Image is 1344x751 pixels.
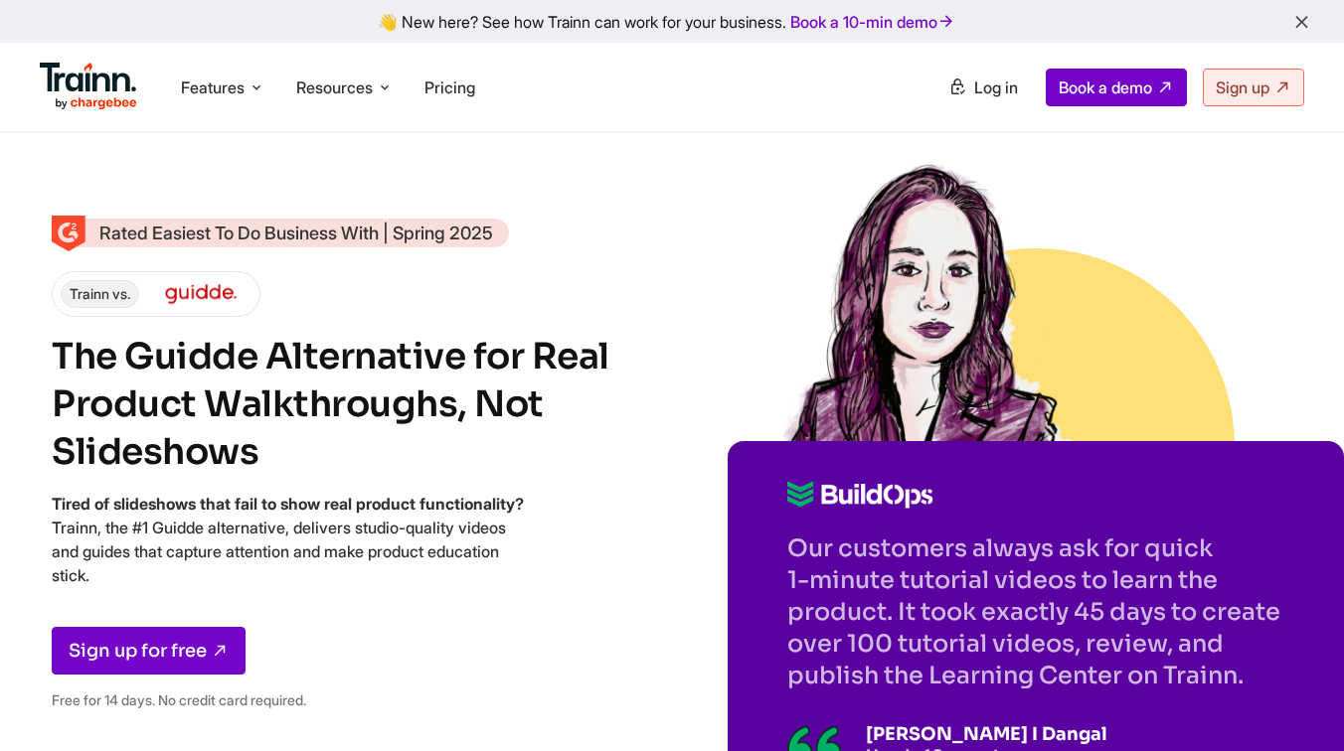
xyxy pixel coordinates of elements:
[866,723,1107,745] p: [PERSON_NAME] I Dangal
[40,63,137,110] img: Trainn Logo
[1046,69,1187,106] a: Book a demo
[52,688,529,712] p: Free for 14 days. No credit card required.
[52,492,529,587] p: Trainn, the #1 Guidde alternative, delivers studio-quality videos and guides that capture attenti...
[155,278,247,310] img: guidde logo
[12,12,1332,31] div: 👋 New here? See how Trainn can work for your business.
[52,219,509,247] a: Rated Easiest To Do Business With | Spring 2025
[936,70,1030,105] a: Log in
[296,76,373,98] span: Resources
[52,333,628,476] h1: The Guidde Alternative for Real Product Walkthroughs, Not Slideshows
[61,280,139,308] span: Trainn vs.
[52,216,85,251] img: Guidde Alternative - Trainn | High Performer - Customer Education Category
[782,159,1071,447] img: Sketch of Sabina Rana from Buildops | Guidde Alternative
[1216,77,1269,97] span: Sign up
[1245,656,1344,751] iframe: Chat Widget
[52,494,524,514] b: Tired of slideshows that fail to show real product functionality?
[1203,69,1304,106] a: Sign up
[424,77,475,97] a: Pricing
[787,481,933,509] img: Buildops logo
[52,627,246,675] a: Sign up for free
[787,532,1284,691] p: Our customers always ask for quick 1-minute tutorial videos to learn the product. It took exactly...
[786,8,959,36] a: Book a 10-min demo
[974,77,1018,97] span: Log in
[181,76,245,98] span: Features
[1059,77,1152,97] span: Book a demo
